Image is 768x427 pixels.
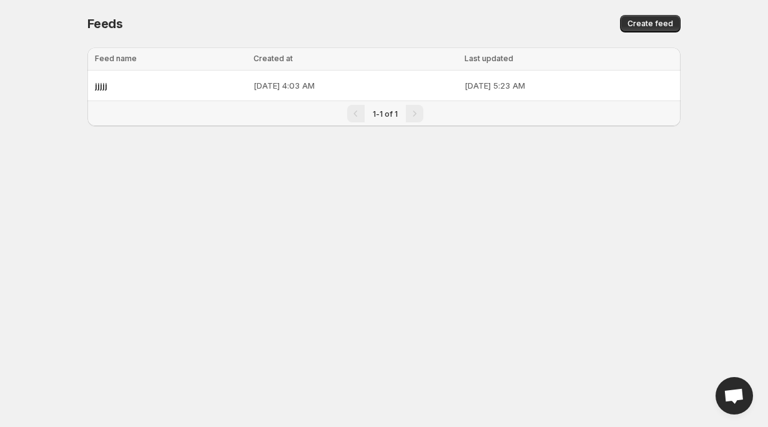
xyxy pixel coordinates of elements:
[254,54,293,63] span: Created at
[87,101,681,126] nav: Pagination
[465,54,513,63] span: Last updated
[620,15,681,32] button: Create feed
[465,79,673,92] p: [DATE] 5:23 AM
[87,16,123,31] span: Feeds
[716,377,753,415] div: Open chat
[95,81,107,91] span: jjjjj
[628,19,673,29] span: Create feed
[254,79,456,92] p: [DATE] 4:03 AM
[95,54,137,63] span: Feed name
[373,109,398,119] span: 1-1 of 1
